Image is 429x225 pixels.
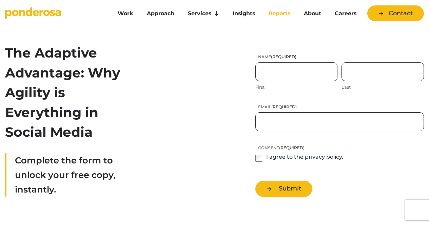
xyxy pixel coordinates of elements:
[271,104,297,109] span: (Required)
[266,153,343,162] label: I agree to the privacy policy.
[255,84,338,90] label: First
[112,6,139,21] a: Work
[255,54,296,60] legend: Name
[298,6,327,21] a: About
[141,6,180,21] a: Approach
[342,84,424,90] label: Last
[255,104,424,110] label: Email
[5,43,138,142] h2: The Adaptive Advantage: Why Agility is Everything in Social Media
[367,5,424,21] a: Contact
[263,6,296,21] a: Reports
[182,6,225,21] a: Services
[227,6,260,21] a: Insights
[279,145,305,150] span: (Required)
[255,181,312,197] button: Submit
[271,54,296,59] span: (Required)
[5,153,138,197] div: Complete the form to unlock your free copy, instantly.
[255,145,305,151] legend: Consent
[329,6,362,21] a: Careers
[5,7,102,20] a: Go to homepage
